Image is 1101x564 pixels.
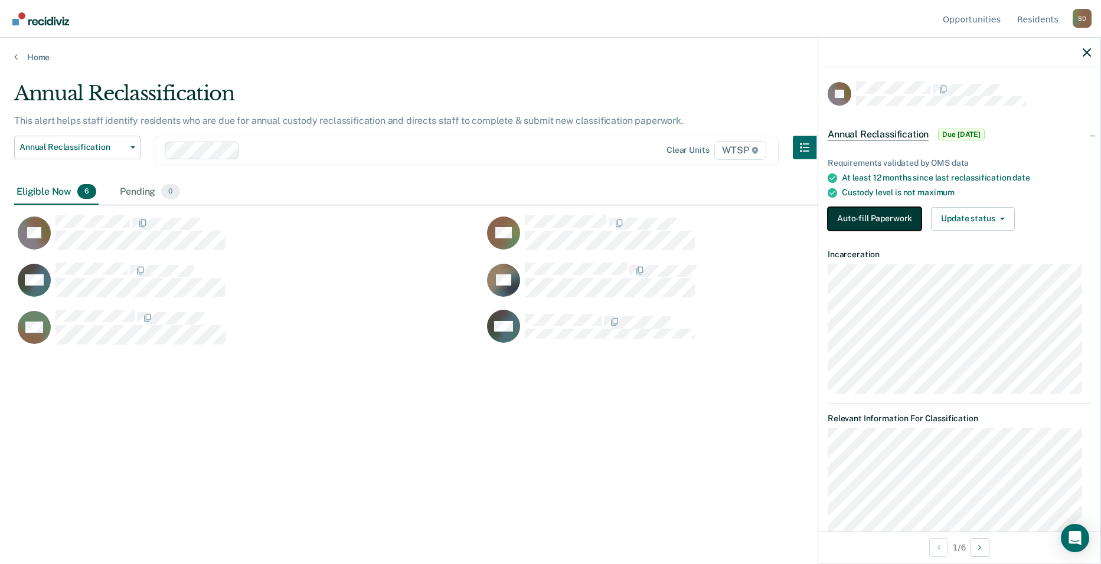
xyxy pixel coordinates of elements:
[483,215,953,262] div: CaseloadOpportunityCell-00390803
[14,115,684,126] p: This alert helps staff identify residents who are due for annual custody reclassification and dir...
[14,179,99,205] div: Eligible Now
[842,188,1091,198] div: Custody level is not
[1073,9,1092,28] button: Profile dropdown button
[14,309,483,356] div: CaseloadOpportunityCell-00596623
[842,173,1091,183] div: At least 12 months since last reclassification
[828,250,1091,260] dt: Incarceration
[19,142,126,152] span: Annual Reclassification
[818,532,1100,563] div: 1 / 6
[714,141,766,160] span: WTSP
[483,309,953,356] div: CaseloadOpportunityCell-00488391
[117,179,182,205] div: Pending
[917,188,955,197] span: maximum
[938,129,985,140] span: Due [DATE]
[931,207,1014,231] button: Update status
[828,129,929,140] span: Annual Reclassification
[828,207,922,231] button: Auto-fill Paperwork
[14,52,1087,63] a: Home
[828,158,1091,168] div: Requirements validated by OMS data
[14,81,840,115] div: Annual Reclassification
[1012,173,1030,182] span: date
[1073,9,1092,28] div: S D
[667,145,710,155] div: Clear units
[14,215,483,262] div: CaseloadOpportunityCell-00603064
[14,262,483,309] div: CaseloadOpportunityCell-00618881
[828,207,926,231] a: Navigate to form link
[77,184,96,199] span: 6
[483,262,953,309] div: CaseloadOpportunityCell-00642239
[1061,524,1089,552] div: Open Intercom Messenger
[818,116,1100,153] div: Annual ReclassificationDue [DATE]
[828,414,1091,424] dt: Relevant Information For Classification
[971,538,989,557] button: Next Opportunity
[12,12,69,25] img: Recidiviz
[929,538,948,557] button: Previous Opportunity
[161,184,179,199] span: 0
